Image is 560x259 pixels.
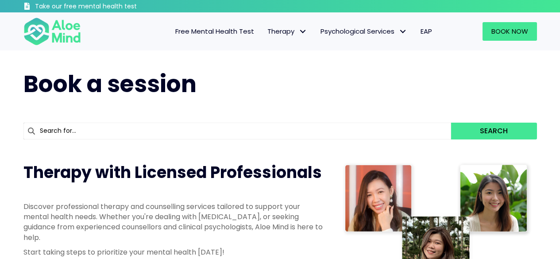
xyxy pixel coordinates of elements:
[261,22,314,41] a: TherapyTherapy: submenu
[23,2,184,12] a: Take our free mental health test
[23,68,197,100] span: Book a session
[297,25,309,38] span: Therapy: submenu
[314,22,414,41] a: Psychological ServicesPsychological Services: submenu
[23,123,452,139] input: Search for...
[267,27,307,36] span: Therapy
[483,22,537,41] a: Book Now
[93,22,439,41] nav: Menu
[414,22,439,41] a: EAP
[421,27,432,36] span: EAP
[451,123,537,139] button: Search
[491,27,528,36] span: Book Now
[35,2,184,11] h3: Take our free mental health test
[321,27,407,36] span: Psychological Services
[169,22,261,41] a: Free Mental Health Test
[23,201,324,243] p: Discover professional therapy and counselling services tailored to support your mental health nee...
[175,27,254,36] span: Free Mental Health Test
[23,17,81,46] img: Aloe mind Logo
[23,161,322,184] span: Therapy with Licensed Professionals
[397,25,409,38] span: Psychological Services: submenu
[23,247,324,257] p: Start taking steps to prioritize your mental health [DATE]!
